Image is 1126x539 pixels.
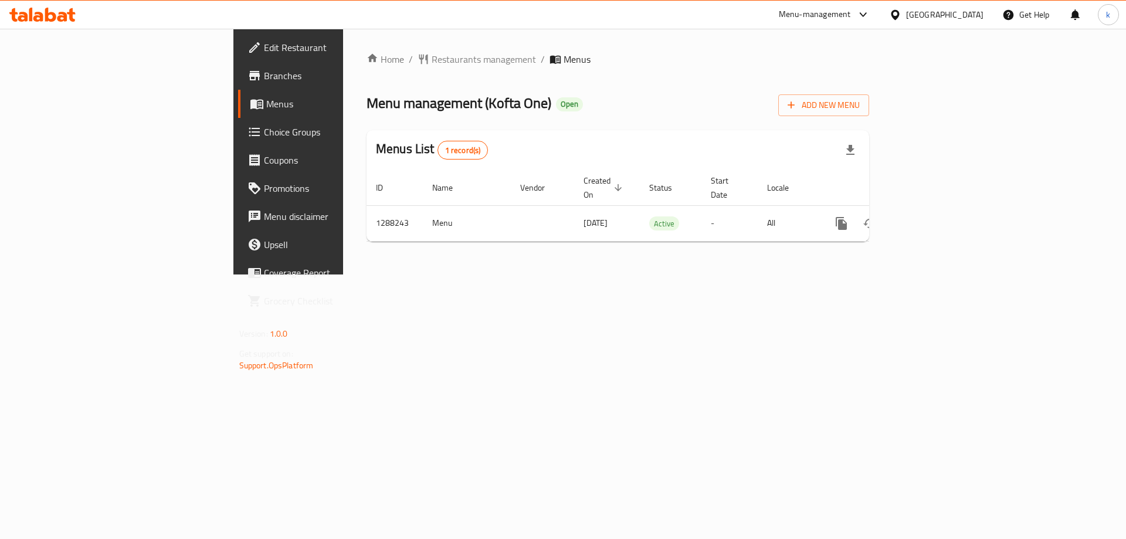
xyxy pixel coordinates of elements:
[836,136,864,164] div: Export file
[264,153,412,167] span: Coupons
[238,259,422,287] a: Coverage Report
[264,294,412,308] span: Grocery Checklist
[239,358,314,373] a: Support.OpsPlatform
[584,215,608,230] span: [DATE]
[270,326,288,341] span: 1.0.0
[264,69,412,83] span: Branches
[238,118,422,146] a: Choice Groups
[649,217,679,230] span: Active
[264,209,412,223] span: Menu disclaimer
[238,146,422,174] a: Coupons
[438,145,488,156] span: 1 record(s)
[564,52,591,66] span: Menus
[238,62,422,90] a: Branches
[376,140,488,160] h2: Menus List
[264,266,412,280] span: Coverage Report
[367,90,551,116] span: Menu management ( Kofta One )
[758,205,818,241] td: All
[556,97,583,111] div: Open
[238,230,422,259] a: Upsell
[264,125,412,139] span: Choice Groups
[264,40,412,55] span: Edit Restaurant
[367,52,869,66] nav: breadcrumb
[541,52,545,66] li: /
[818,170,949,206] th: Actions
[520,181,560,195] span: Vendor
[437,141,489,160] div: Total records count
[1106,8,1110,21] span: k
[238,202,422,230] a: Menu disclaimer
[649,216,679,230] div: Active
[432,181,468,195] span: Name
[779,8,851,22] div: Menu-management
[778,94,869,116] button: Add New Menu
[711,174,744,202] span: Start Date
[239,346,293,361] span: Get support on:
[418,52,536,66] a: Restaurants management
[423,205,511,241] td: Menu
[238,33,422,62] a: Edit Restaurant
[266,97,412,111] span: Menus
[827,209,856,238] button: more
[701,205,758,241] td: -
[376,181,398,195] span: ID
[584,174,626,202] span: Created On
[856,209,884,238] button: Change Status
[264,238,412,252] span: Upsell
[239,326,268,341] span: Version:
[238,287,422,315] a: Grocery Checklist
[649,181,687,195] span: Status
[788,98,860,113] span: Add New Menu
[238,174,422,202] a: Promotions
[238,90,422,118] a: Menus
[556,99,583,109] span: Open
[906,8,983,21] div: [GEOGRAPHIC_DATA]
[767,181,804,195] span: Locale
[264,181,412,195] span: Promotions
[367,170,949,242] table: enhanced table
[432,52,536,66] span: Restaurants management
